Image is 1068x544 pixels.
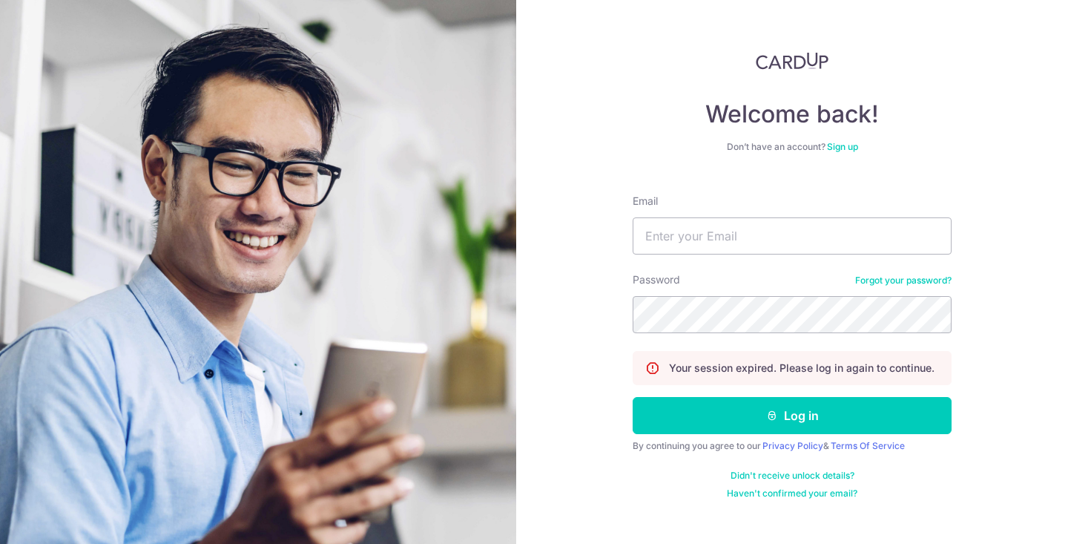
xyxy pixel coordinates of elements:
[633,440,952,452] div: By continuing you agree to our &
[633,194,658,209] label: Email
[731,470,854,482] a: Didn't receive unlock details?
[633,272,680,287] label: Password
[827,141,858,152] a: Sign up
[762,440,823,451] a: Privacy Policy
[633,99,952,129] h4: Welcome back!
[756,52,828,70] img: CardUp Logo
[633,217,952,255] input: Enter your Email
[727,488,857,499] a: Haven't confirmed your email?
[669,361,934,376] p: Your session expired. Please log in again to continue.
[831,440,905,451] a: Terms Of Service
[633,141,952,153] div: Don’t have an account?
[855,275,952,286] a: Forgot your password?
[633,397,952,434] button: Log in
